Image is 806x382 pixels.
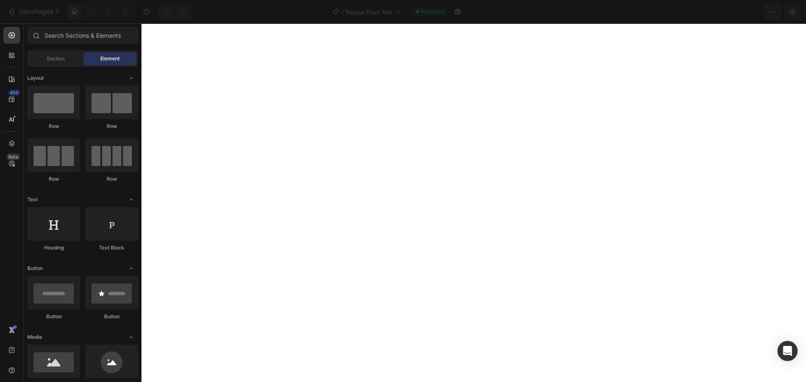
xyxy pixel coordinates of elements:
[27,265,43,272] span: Button
[85,122,138,130] div: Row
[27,122,80,130] div: Row
[47,55,65,62] span: Section
[750,3,785,20] button: Publish
[27,196,38,203] span: Text
[8,89,20,96] div: 450
[125,262,138,275] span: Toggle open
[141,23,806,382] iframe: Design area
[719,3,747,20] button: Save
[27,244,80,252] div: Heading
[55,7,59,17] p: 7
[125,330,138,344] span: Toggle open
[642,8,697,16] span: 1 product assigned
[125,193,138,206] span: Toggle open
[85,175,138,183] div: Row
[100,55,120,62] span: Element
[85,244,138,252] div: Text Block
[421,8,444,16] span: Published
[85,313,138,320] div: Button
[27,175,80,183] div: Row
[6,153,20,160] div: Beta
[125,71,138,85] span: Toggle open
[635,3,716,20] button: 1 product assigned
[342,8,344,16] span: /
[27,74,44,82] span: Layout
[757,8,778,16] div: Publish
[27,27,138,44] input: Search Sections & Elements
[345,8,393,16] span: Nappa Floor Mat
[27,333,42,341] span: Media
[3,3,63,20] button: 7
[158,3,192,20] div: Undo/Redo
[27,313,80,320] div: Button
[777,341,798,361] div: Open Intercom Messenger
[726,8,740,16] span: Save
